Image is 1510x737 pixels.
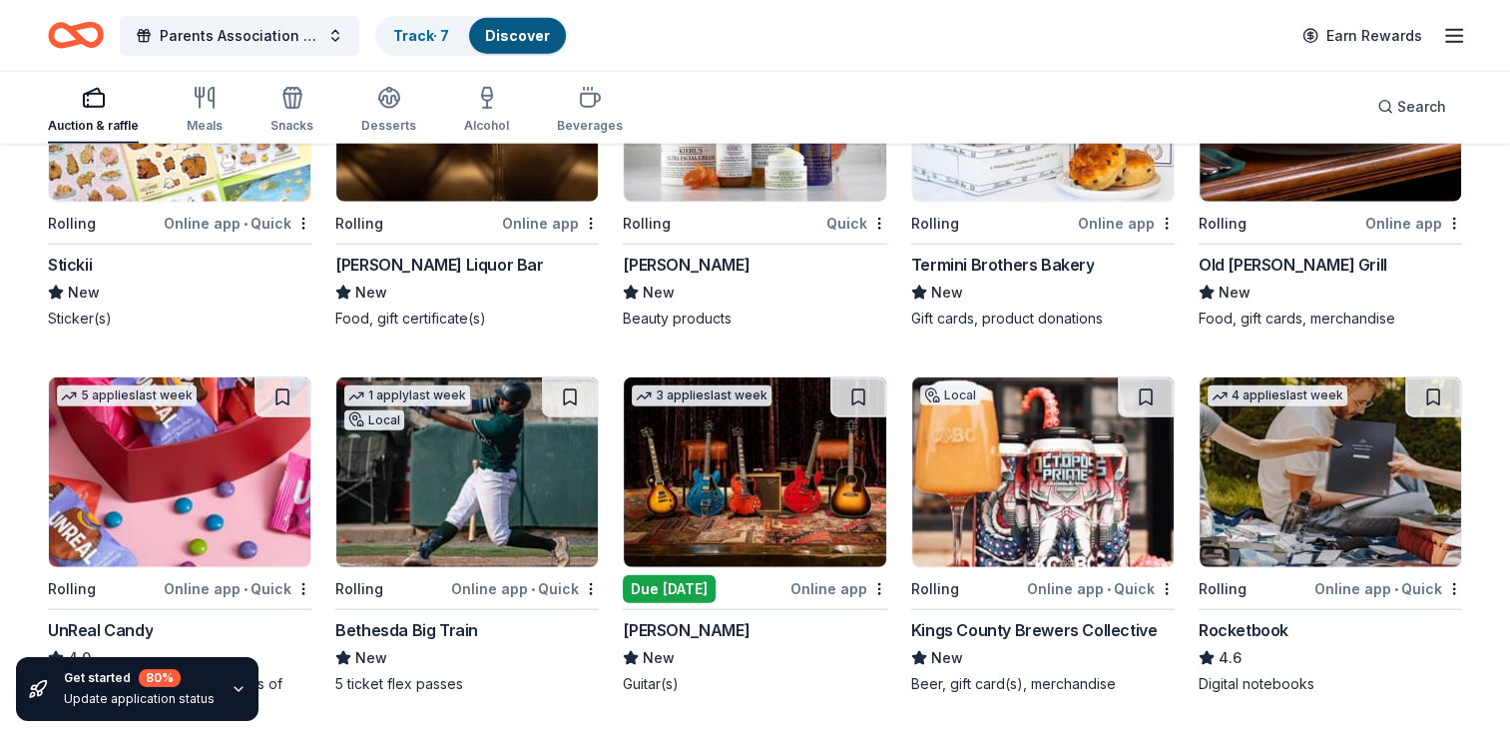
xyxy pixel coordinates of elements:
[48,12,104,59] a: Home
[623,376,886,694] a: Image for Gibson3 applieslast weekDue [DATE]Online app[PERSON_NAME]NewGuitar(s)
[48,376,311,714] a: Image for UnReal Candy5 applieslast weekRollingOnline app•QuickUnReal Candy4.0Individually wrappe...
[1199,618,1288,642] div: Rocketbook
[623,253,750,277] div: [PERSON_NAME]
[1208,385,1347,406] div: 4 applies last week
[911,618,1158,642] div: Kings County Brewers Collective
[68,281,100,305] span: New
[451,576,599,601] div: Online app Quick
[361,78,416,144] button: Desserts
[1199,309,1462,329] div: Food, gift cards, merchandise
[1078,211,1175,236] div: Online app
[911,674,1175,694] div: Beer, gift card(s), merchandise
[911,212,959,236] div: Rolling
[1361,87,1462,127] button: Search
[623,618,750,642] div: [PERSON_NAME]
[1027,576,1175,601] div: Online app Quick
[48,577,96,601] div: Rolling
[1107,581,1111,597] span: •
[911,11,1175,329] a: Image for Termini Brothers Bakery3 applieslast weekRollingOnline appTermini Brothers BakeryNewGif...
[531,581,535,597] span: •
[48,618,153,642] div: UnReal Candy
[911,577,959,601] div: Rolling
[1199,212,1247,236] div: Rolling
[344,385,470,406] div: 1 apply last week
[48,11,311,329] a: Image for Stickii7 applieslast weekRollingOnline app•QuickStickiiNewSticker(s)
[270,118,313,134] div: Snacks
[1394,581,1398,597] span: •
[139,669,181,687] div: 80 %
[911,376,1175,694] a: Image for Kings County Brewers CollectiveLocalRollingOnline app•QuickKings County Brewers Collect...
[1199,253,1387,277] div: Old [PERSON_NAME] Grill
[335,212,383,236] div: Rolling
[48,309,311,329] div: Sticker(s)
[557,78,623,144] button: Beverages
[64,669,215,687] div: Get started
[790,576,887,601] div: Online app
[48,78,139,144] button: Auction & raffle
[920,385,980,405] div: Local
[375,16,568,56] button: Track· 7Discover
[623,674,886,694] div: Guitar(s)
[632,385,771,406] div: 3 applies last week
[557,118,623,134] div: Beverages
[335,11,599,329] a: Image for Denson Liquor BarLocalRollingOnline app[PERSON_NAME] Liquor BarNewFood, gift certificat...
[1199,376,1462,694] a: Image for Rocketbook4 applieslast weekRollingOnline app•QuickRocketbook4.6Digital notebooks
[1199,674,1462,694] div: Digital notebooks
[335,577,383,601] div: Rolling
[48,212,96,236] div: Rolling
[931,281,963,305] span: New
[344,410,404,430] div: Local
[1397,95,1446,119] span: Search
[623,309,886,329] div: Beauty products
[1200,377,1461,567] img: Image for Rocketbook
[244,581,248,597] span: •
[1219,646,1242,670] span: 4.6
[643,646,675,670] span: New
[1314,576,1462,601] div: Online app Quick
[57,385,197,406] div: 5 applies last week
[912,377,1174,567] img: Image for Kings County Brewers Collective
[361,118,416,134] div: Desserts
[502,211,599,236] div: Online app
[1365,211,1462,236] div: Online app
[1290,18,1434,54] a: Earn Rewards
[187,118,223,134] div: Meals
[826,211,887,236] div: Quick
[1199,11,1462,329] a: Image for Old Ebbitt GrillLocalRollingOnline appOld [PERSON_NAME] GrillNewFood, gift cards, merch...
[623,212,671,236] div: Rolling
[624,377,885,567] img: Image for Gibson
[1219,281,1251,305] span: New
[335,309,599,329] div: Food, gift certificate(s)
[911,309,1175,329] div: Gift cards, product donations
[336,377,598,567] img: Image for Bethesda Big Train
[464,118,509,134] div: Alcohol
[270,78,313,144] button: Snacks
[1199,577,1247,601] div: Rolling
[64,691,215,707] div: Update application status
[485,27,550,44] a: Discover
[187,78,223,144] button: Meals
[335,253,543,277] div: [PERSON_NAME] Liquor Bar
[464,78,509,144] button: Alcohol
[120,16,359,56] button: Parents Association Family Weekend
[49,377,310,567] img: Image for UnReal Candy
[623,11,886,329] a: Image for Kiehl's1 applylast weekRollingQuick[PERSON_NAME]NewBeauty products
[643,281,675,305] span: New
[355,281,387,305] span: New
[911,253,1095,277] div: Termini Brothers Bakery
[393,27,449,44] a: Track· 7
[164,576,311,601] div: Online app Quick
[623,575,716,603] div: Due [DATE]
[355,646,387,670] span: New
[48,118,139,134] div: Auction & raffle
[164,211,311,236] div: Online app Quick
[244,216,248,232] span: •
[48,253,92,277] div: Stickii
[931,646,963,670] span: New
[335,618,478,642] div: Bethesda Big Train
[335,376,599,694] a: Image for Bethesda Big Train1 applylast weekLocalRollingOnline app•QuickBethesda Big TrainNew5 ti...
[160,24,319,48] span: Parents Association Family Weekend
[335,674,599,694] div: 5 ticket flex passes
